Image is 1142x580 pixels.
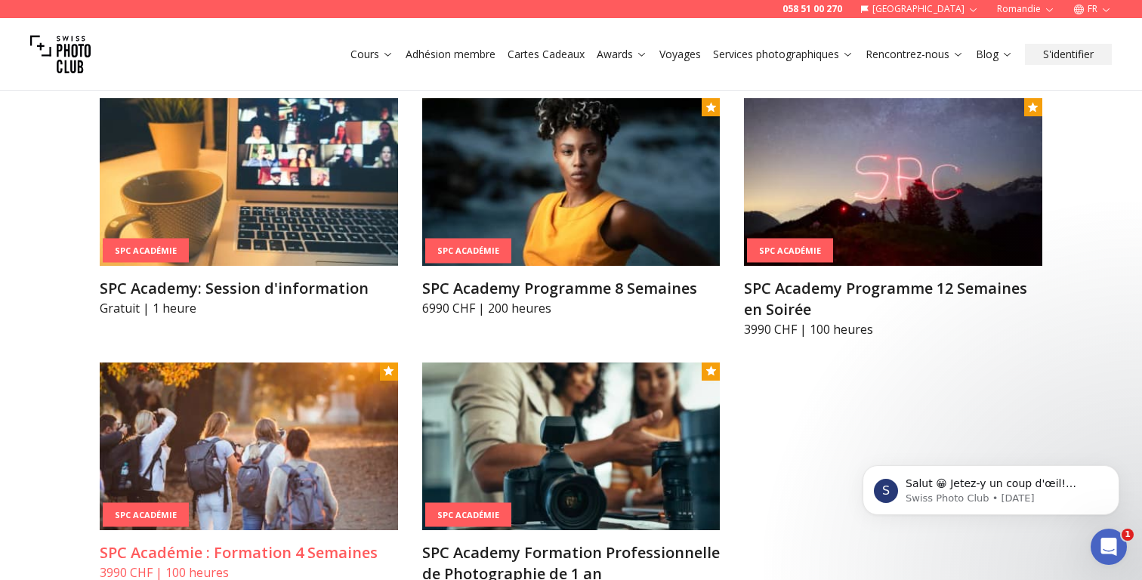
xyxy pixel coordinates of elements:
[597,47,647,62] a: Awards
[350,47,394,62] a: Cours
[422,98,721,317] a: SPC Academy Programme 8 SemainesSPC AcadémieSPC Academy Programme 8 Semaines6990 CHF | 200 heures
[422,299,721,317] p: 6990 CHF | 200 heures
[782,3,842,15] a: 058 51 00 270
[422,98,721,266] img: SPC Academy Programme 8 Semaines
[744,278,1042,320] h3: SPC Academy Programme 12 Semaines en Soirée
[103,238,189,263] div: SPC Académie
[100,278,398,299] h3: SPC Academy: Session d'information
[866,47,964,62] a: Rencontrez-nous
[1122,529,1134,541] span: 1
[659,47,701,62] a: Voyages
[425,239,511,264] div: SPC Académie
[103,502,189,527] div: SPC Académie
[860,44,970,65] button: Rencontrez-nous
[976,47,1013,62] a: Blog
[747,238,833,263] div: SPC Académie
[744,98,1042,266] img: SPC Academy Programme 12 Semaines en Soirée
[970,44,1019,65] button: Blog
[100,98,398,266] img: SPC Academy: Session d'information
[100,542,398,563] h3: SPC Académie : Formation 4 Semaines
[422,362,721,530] img: SPC Academy Formation Professionnelle de Photographie de 1 an
[30,24,91,85] img: Swiss photo club
[344,44,400,65] button: Cours
[502,44,591,65] button: Cartes Cadeaux
[400,44,502,65] button: Adhésion membre
[422,278,721,299] h3: SPC Academy Programme 8 Semaines
[100,299,398,317] p: Gratuit | 1 heure
[840,433,1142,539] iframe: Intercom notifications message
[1025,44,1112,65] button: S'identifier
[591,44,653,65] button: Awards
[744,320,1042,338] p: 3990 CHF | 100 heures
[713,47,853,62] a: Services photographiques
[100,362,398,530] img: SPC Académie : Formation 4 Semaines
[406,47,495,62] a: Adhésion membre
[653,44,707,65] button: Voyages
[100,98,398,317] a: SPC Academy: Session d'informationSPC AcadémieSPC Academy: Session d'informationGratuit | 1 heure
[707,44,860,65] button: Services photographiques
[1091,529,1127,565] iframe: Intercom live chat
[425,502,511,527] div: SPC Académie
[508,47,585,62] a: Cartes Cadeaux
[744,98,1042,338] a: SPC Academy Programme 12 Semaines en SoiréeSPC AcadémieSPC Academy Programme 12 Semaines en Soiré...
